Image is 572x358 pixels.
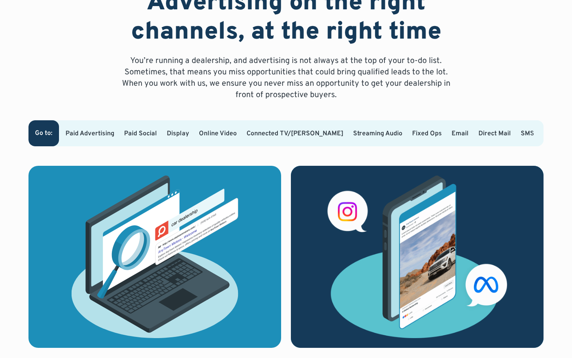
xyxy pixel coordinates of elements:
a: Fixed Ops [412,130,442,138]
a: Paid Advertising [65,130,114,138]
a: Email [452,130,469,138]
a: Direct Mail [478,130,511,138]
a: Connected TV/[PERSON_NAME] [247,130,343,138]
p: You’re running a dealership, and advertising is not always at the top of your to-do list. Sometim... [117,55,455,101]
div: Go to: [35,130,52,137]
a: Online Video [199,130,237,138]
a: Paid Social [124,130,157,138]
a: SMS [521,130,534,138]
a: Streaming Audio [353,130,402,138]
a: Display [167,130,189,138]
